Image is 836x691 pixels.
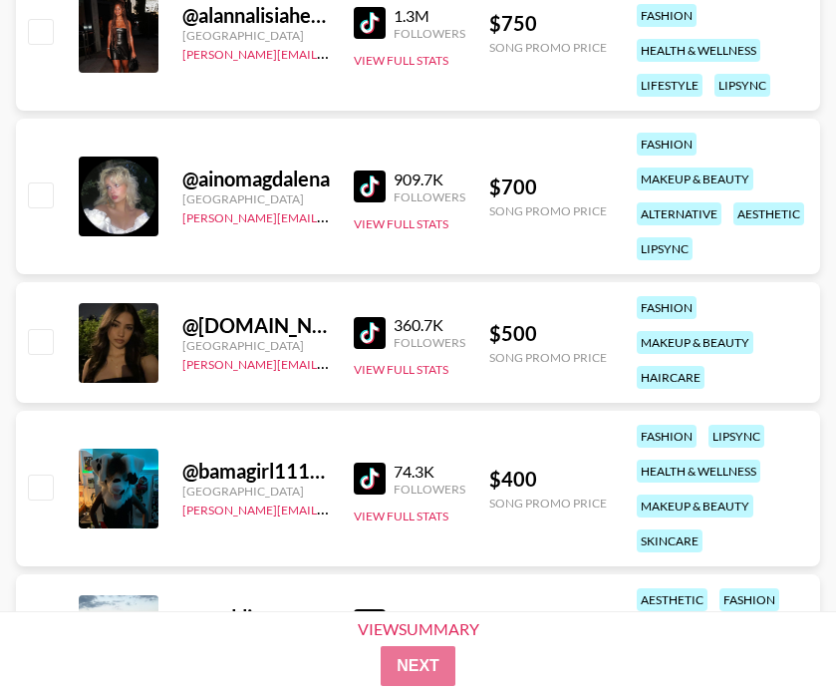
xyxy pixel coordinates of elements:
[182,206,667,225] a: [PERSON_NAME][EMAIL_ADDRESS][PERSON_NAME][PERSON_NAME][DOMAIN_NAME]
[708,425,764,448] div: lipsync
[354,216,448,231] button: View Full Stats
[637,529,702,552] div: skincare
[354,509,448,523] button: View Full Stats
[637,202,721,225] div: alternative
[637,588,707,611] div: aesthetic
[736,591,812,667] iframe: Drift Widget Chat Controller
[394,315,465,335] div: 360.7K
[489,40,607,55] div: Song Promo Price
[381,646,455,686] button: Next
[637,460,760,483] div: health & wellness
[637,366,704,389] div: haircare
[637,168,753,190] div: makeup & beauty
[637,74,702,97] div: lifestyle
[182,499,572,518] a: [PERSON_NAME][EMAIL_ADDRESS][PERSON_NAME][DOMAIN_NAME]
[182,191,330,206] div: [GEOGRAPHIC_DATA]
[354,317,386,349] img: TikTok
[182,167,330,191] div: @ ainomagdalena
[182,353,667,372] a: [PERSON_NAME][EMAIL_ADDRESS][PERSON_NAME][PERSON_NAME][DOMAIN_NAME]
[637,296,697,319] div: fashion
[489,496,607,511] div: Song Promo Price
[182,43,477,62] a: [PERSON_NAME][EMAIL_ADDRESS][DOMAIN_NAME]
[182,605,330,630] div: @ maddie.eppe
[637,331,753,354] div: makeup & beauty
[354,362,448,377] button: View Full Stats
[637,133,697,156] div: fashion
[354,171,386,202] img: TikTok
[182,484,330,499] div: [GEOGRAPHIC_DATA]
[394,482,465,497] div: Followers
[394,462,465,482] div: 74.3K
[394,607,465,627] div: 100.4K
[714,74,770,97] div: lipsync
[394,170,465,189] div: 909.7K
[182,459,330,484] div: @ bamagirl11111
[719,588,779,611] div: fashion
[354,463,386,495] img: TikTok
[394,335,465,350] div: Followers
[489,174,607,199] div: $ 700
[354,609,386,641] img: TikTok
[489,467,607,492] div: $ 400
[489,350,607,365] div: Song Promo Price
[637,39,760,62] div: health & wellness
[394,6,465,26] div: 1.3M
[637,4,697,27] div: fashion
[341,620,496,638] div: View Summary
[637,495,753,518] div: makeup & beauty
[637,425,697,448] div: fashion
[489,11,607,36] div: $ 750
[394,26,465,41] div: Followers
[182,338,330,353] div: [GEOGRAPHIC_DATA]
[637,237,693,260] div: lipsync
[733,202,804,225] div: aesthetic
[354,53,448,68] button: View Full Stats
[182,3,330,28] div: @ alannalisiaherbert
[182,28,330,43] div: [GEOGRAPHIC_DATA]
[489,321,607,346] div: $ 500
[394,189,465,204] div: Followers
[489,203,607,218] div: Song Promo Price
[354,7,386,39] img: TikTok
[182,313,330,338] div: @ [DOMAIN_NAME]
